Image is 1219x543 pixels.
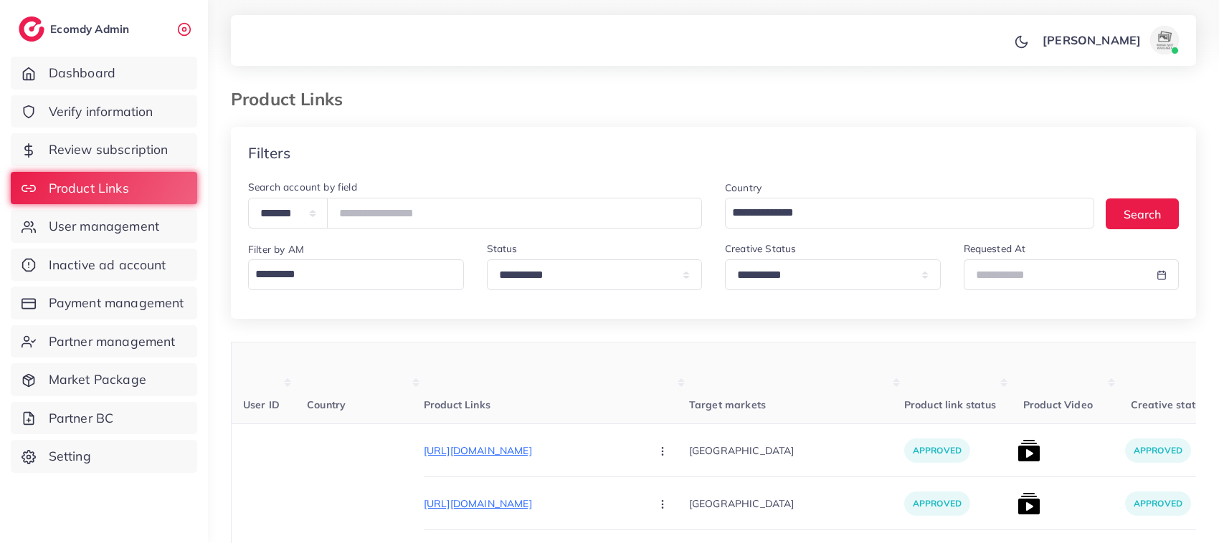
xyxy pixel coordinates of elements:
[49,409,114,428] span: Partner BC
[11,363,197,396] a: Market Package
[250,262,455,287] input: Search for option
[248,259,464,290] div: Search for option
[50,22,133,36] h2: Ecomdy Admin
[1131,398,1206,411] span: Creative status
[11,95,197,128] a: Verify information
[689,487,904,519] p: [GEOGRAPHIC_DATA]
[49,102,153,121] span: Verify information
[248,242,304,256] label: Filter by AM
[424,442,639,459] p: [URL][DOMAIN_NAME]
[248,180,357,194] label: Search account by field
[1106,198,1179,229] button: Search
[487,241,518,256] label: Status
[11,133,197,166] a: Review subscription
[727,201,1076,225] input: Search for option
[49,370,146,389] span: Market Package
[49,332,176,351] span: Partner management
[49,64,115,82] span: Dashboard
[248,144,290,162] h4: Filters
[424,398,490,411] span: Product Links
[964,241,1026,256] label: Requested At
[11,402,197,435] a: Partner BC
[11,249,197,282] a: Inactive ad account
[424,495,639,512] p: [URL][DOMAIN_NAME]
[11,210,197,243] a: User management
[1125,491,1191,516] p: approved
[49,256,166,274] span: Inactive ad account
[11,440,197,473] a: Setting
[243,398,280,411] span: User ID
[725,198,1094,229] div: Search for option
[307,398,346,411] span: Country
[904,398,996,411] span: Product link status
[49,294,184,312] span: Payment management
[1043,32,1141,49] p: [PERSON_NAME]
[1018,492,1040,515] img: list product video
[1035,26,1185,54] a: [PERSON_NAME]avatar
[725,181,762,195] label: Country
[689,398,766,411] span: Target markets
[1018,439,1040,462] img: list product video
[11,287,197,319] a: Payment management
[19,16,133,42] a: logoEcomdy Admin
[49,179,129,198] span: Product Links
[49,140,169,159] span: Review subscription
[1150,26,1179,54] img: avatar
[1125,438,1191,463] p: approved
[725,241,796,256] label: Creative Status
[49,447,91,466] span: Setting
[689,434,904,466] p: [GEOGRAPHIC_DATA]
[11,57,197,90] a: Dashboard
[231,89,354,110] h3: Product Links
[19,16,44,42] img: logo
[1023,398,1093,411] span: Product Video
[11,325,197,358] a: Partner management
[904,438,970,463] p: approved
[49,217,159,236] span: User management
[11,172,197,205] a: Product Links
[904,491,970,516] p: approved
